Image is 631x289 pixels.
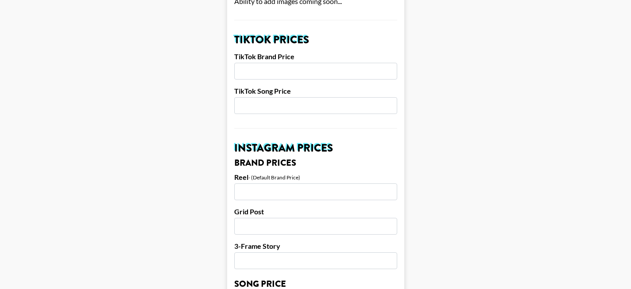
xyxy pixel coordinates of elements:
h3: Brand Prices [234,159,397,167]
label: Grid Post [234,207,397,216]
h2: TikTok Prices [234,34,397,45]
label: 3-Frame Story [234,242,397,251]
label: Reel [234,173,248,182]
h3: Song Price [234,280,397,289]
label: TikTok Song Price [234,87,397,95]
div: - (Default Brand Price) [248,174,300,181]
label: TikTok Brand Price [234,52,397,61]
h2: Instagram Prices [234,143,397,153]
